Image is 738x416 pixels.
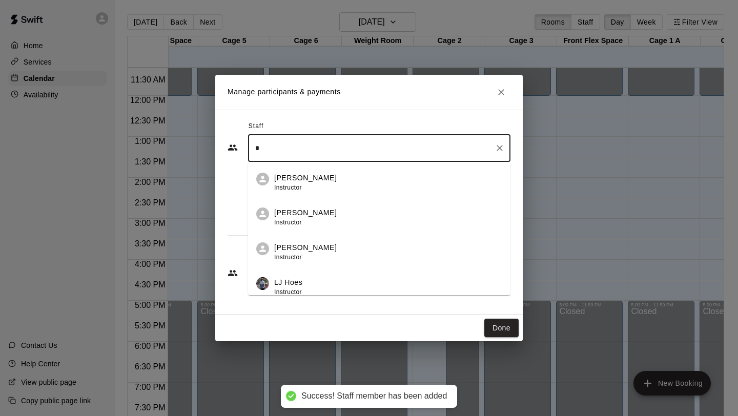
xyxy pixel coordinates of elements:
button: Close [492,83,510,101]
span: Instructor [274,288,302,296]
p: [PERSON_NAME] [274,242,337,253]
p: [PERSON_NAME] [274,207,337,218]
div: Search staff [248,135,510,162]
svg: Customers [228,268,238,278]
div: Payton Quinonez [256,173,269,185]
button: Done [484,319,519,338]
div: Success! Staff member has been added [301,391,447,402]
p: [PERSON_NAME] [274,173,337,183]
svg: Staff [228,142,238,153]
p: Manage participants & payments [228,87,341,97]
div: Rex Jackson [256,207,269,220]
div: Peter Schulz [256,242,269,255]
span: Instructor [274,254,302,261]
img: LJ Hoes [256,277,269,290]
span: Instructor [274,219,302,226]
span: Instructor [274,184,302,191]
span: Staff [249,118,263,135]
button: Clear [493,141,507,155]
p: LJ Hoes [274,277,302,288]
